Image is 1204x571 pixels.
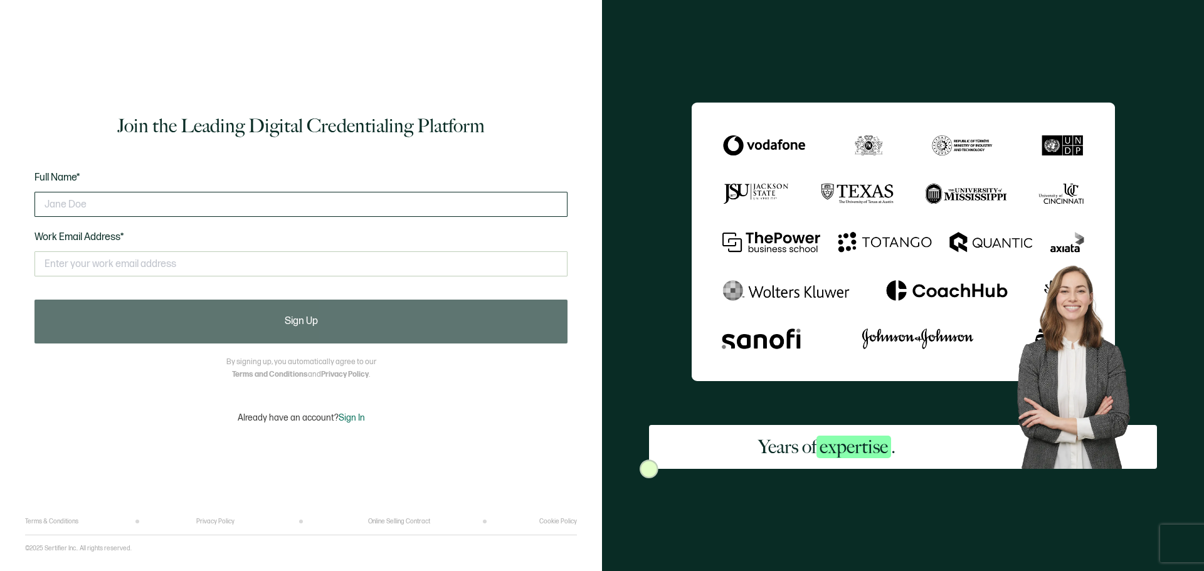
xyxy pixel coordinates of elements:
[226,356,376,381] p: By signing up, you automatically agree to our and .
[34,172,80,184] span: Full Name*
[34,231,124,243] span: Work Email Address*
[238,412,365,423] p: Already have an account?
[34,251,568,276] input: Enter your work email address
[34,192,568,217] input: Jane Doe
[1005,255,1157,469] img: Sertifier Signup - Years of <span class="strong-h">expertise</span>. Hero
[196,518,235,525] a: Privacy Policy
[321,370,369,379] a: Privacy Policy
[117,113,485,139] h1: Join the Leading Digital Credentialing Platform
[232,370,308,379] a: Terms and Conditions
[25,518,78,525] a: Terms & Conditions
[539,518,577,525] a: Cookie Policy
[34,300,568,343] button: Sign Up
[285,317,318,327] span: Sign Up
[339,412,365,423] span: Sign In
[692,102,1115,381] img: Sertifier Signup - Years of <span class="strong-h">expertise</span>.
[25,545,132,552] p: ©2025 Sertifier Inc.. All rights reserved.
[640,459,658,478] img: Sertifier Signup
[816,436,891,458] span: expertise
[758,434,895,459] h2: Years of .
[368,518,430,525] a: Online Selling Contract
